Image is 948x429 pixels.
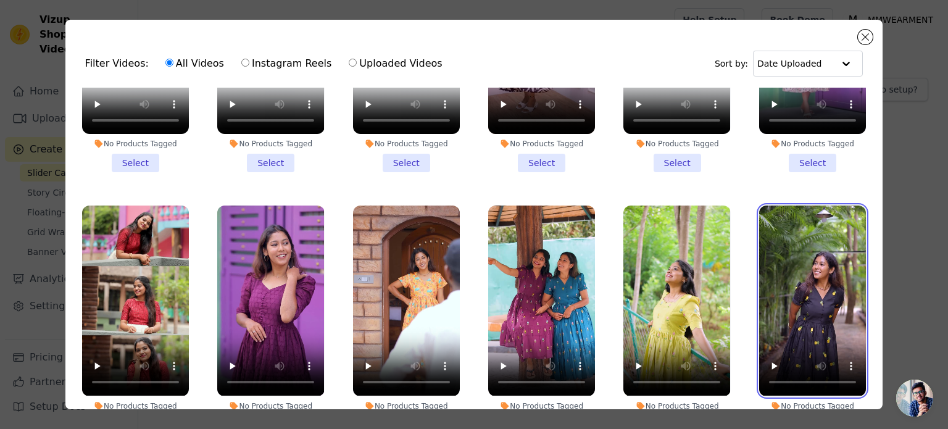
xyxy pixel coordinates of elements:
div: No Products Tagged [623,401,730,411]
label: Instagram Reels [241,56,332,72]
label: All Videos [165,56,225,72]
div: No Products Tagged [353,139,460,149]
div: No Products Tagged [82,139,189,149]
div: No Products Tagged [82,401,189,411]
div: No Products Tagged [217,401,324,411]
button: Close modal [858,30,873,44]
a: Open chat [896,380,933,417]
label: Uploaded Videos [348,56,443,72]
div: No Products Tagged [353,401,460,411]
div: No Products Tagged [217,139,324,149]
div: No Products Tagged [488,401,595,411]
div: No Products Tagged [759,401,866,411]
div: Sort by: [715,51,863,77]
div: No Products Tagged [488,139,595,149]
div: No Products Tagged [759,139,866,149]
div: No Products Tagged [623,139,730,149]
div: Filter Videos: [85,49,449,78]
